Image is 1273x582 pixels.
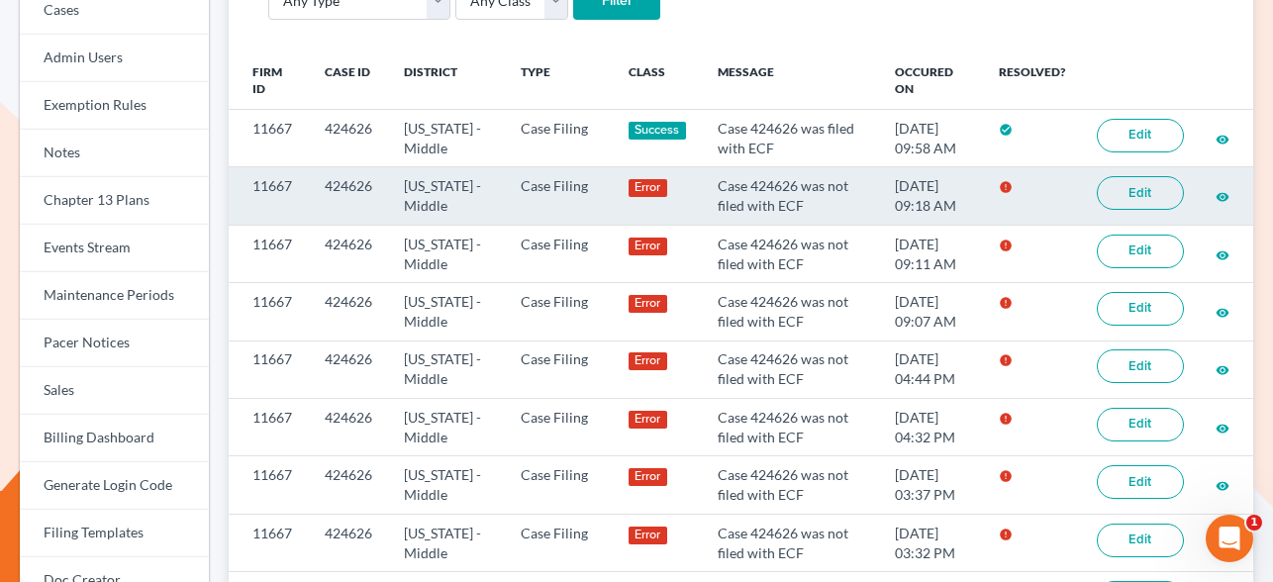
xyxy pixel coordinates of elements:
a: visibility [1216,187,1229,204]
td: Case 424626 was not filed with ECF [702,456,880,514]
td: 11667 [229,167,309,225]
div: Success [629,122,686,140]
th: Resolved? [983,52,1081,110]
td: [US_STATE] - Middle [388,225,504,282]
td: [US_STATE] - Middle [388,167,504,225]
th: Firm ID [229,52,309,110]
td: Case Filing [505,514,613,571]
th: Message [702,52,880,110]
td: [DATE] 09:58 AM [879,110,983,167]
td: Case Filing [505,340,613,398]
i: check_circle [999,123,1013,137]
td: 424626 [309,340,388,398]
i: error [999,528,1013,541]
td: 424626 [309,456,388,514]
a: Edit [1097,524,1184,557]
td: [US_STATE] - Middle [388,514,504,571]
a: Edit [1097,349,1184,383]
td: 11667 [229,514,309,571]
a: visibility [1216,303,1229,320]
i: visibility [1216,133,1229,146]
td: [DATE] 03:37 PM [879,456,983,514]
td: [DATE] 09:18 AM [879,167,983,225]
td: 424626 [309,283,388,340]
td: Case 424626 was not filed with ECF [702,283,880,340]
td: 11667 [229,456,309,514]
a: Edit [1097,465,1184,499]
td: Case Filing [505,399,613,456]
div: Error [629,179,667,197]
th: Type [505,52,613,110]
td: 11667 [229,110,309,167]
i: error [999,180,1013,194]
i: error [999,469,1013,483]
iframe: Intercom live chat [1206,515,1253,562]
td: 11667 [229,340,309,398]
span: 1 [1246,515,1262,531]
td: [DATE] 03:32 PM [879,514,983,571]
td: [DATE] 09:11 AM [879,225,983,282]
a: Pacer Notices [20,320,209,367]
a: Edit [1097,408,1184,441]
td: [US_STATE] - Middle [388,110,504,167]
td: Case 424626 was not filed with ECF [702,225,880,282]
td: 11667 [229,225,309,282]
th: Case ID [309,52,388,110]
i: visibility [1216,422,1229,436]
td: Case Filing [505,456,613,514]
td: Case 424626 was filed with ECF [702,110,880,167]
a: Edit [1097,235,1184,268]
a: visibility [1216,130,1229,146]
a: Events Stream [20,225,209,272]
i: visibility [1216,479,1229,493]
div: Error [629,352,667,370]
a: Billing Dashboard [20,415,209,462]
td: [US_STATE] - Middle [388,399,504,456]
a: Filing Templates [20,510,209,557]
td: Case 424626 was not filed with ECF [702,340,880,398]
td: [US_STATE] - Middle [388,456,504,514]
td: 424626 [309,225,388,282]
a: visibility [1216,419,1229,436]
i: visibility [1216,306,1229,320]
a: Admin Users [20,35,209,82]
i: visibility [1216,363,1229,377]
td: Case Filing [505,110,613,167]
td: [US_STATE] - Middle [388,340,504,398]
a: visibility [1216,476,1229,493]
a: Generate Login Code [20,462,209,510]
td: 424626 [309,399,388,456]
i: error [999,239,1013,252]
th: Occured On [879,52,983,110]
td: 11667 [229,283,309,340]
td: [DATE] 04:32 PM [879,399,983,456]
td: Case 424626 was not filed with ECF [702,514,880,571]
td: Case Filing [505,225,613,282]
i: error [999,353,1013,367]
i: error [999,412,1013,426]
th: Class [613,52,702,110]
div: Error [629,527,667,544]
td: [DATE] 09:07 AM [879,283,983,340]
a: Maintenance Periods [20,272,209,320]
i: visibility [1216,190,1229,204]
a: Notes [20,130,209,177]
td: 424626 [309,167,388,225]
a: visibility [1216,245,1229,262]
div: Error [629,411,667,429]
td: Case Filing [505,167,613,225]
td: [DATE] 04:44 PM [879,340,983,398]
div: Error [629,295,667,313]
a: visibility [1216,360,1229,377]
td: 424626 [309,110,388,167]
div: Error [629,238,667,255]
a: Edit [1097,176,1184,210]
th: District [388,52,504,110]
td: Case Filing [505,283,613,340]
td: Case 424626 was not filed with ECF [702,399,880,456]
i: error [999,296,1013,310]
i: visibility [1216,248,1229,262]
div: Error [629,468,667,486]
td: 11667 [229,399,309,456]
a: Exemption Rules [20,82,209,130]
